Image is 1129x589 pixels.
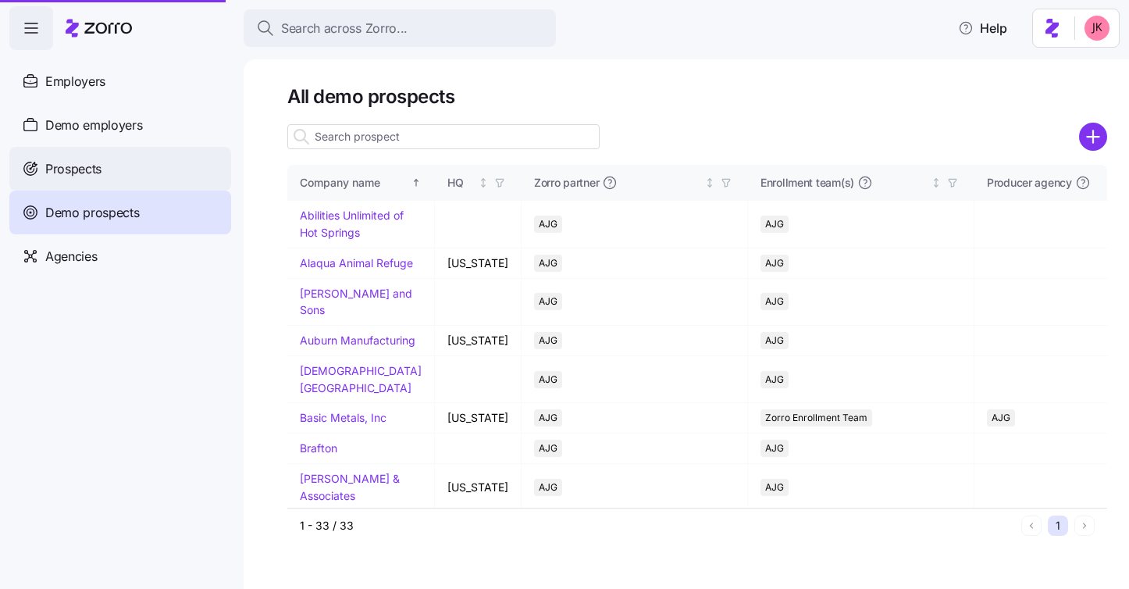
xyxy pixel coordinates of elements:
td: [US_STATE] [435,403,522,434]
span: Enrollment team(s) [760,175,854,191]
a: Employers [9,59,231,103]
svg: add icon [1079,123,1107,151]
span: Demo employers [45,116,143,135]
a: Demo prospects [9,191,231,234]
div: Sorted ascending [411,177,422,188]
span: Search across Zorro... [281,19,408,38]
span: Help [958,19,1007,37]
th: Enrollment team(s)Not sorted [748,165,974,201]
span: AJG [539,371,557,388]
span: AJG [539,479,557,496]
button: 1 [1048,516,1068,536]
span: AJG [765,371,784,388]
div: Company name [300,174,408,191]
a: Alaqua Animal Refuge [300,256,413,270]
a: Agencies [9,234,231,278]
span: AJG [992,409,1010,427]
button: Search across Zorro... [244,9,556,47]
span: AJG [765,479,784,496]
span: AJG [539,440,557,457]
div: HQ [447,174,475,191]
a: Basic Metals, Inc [300,411,386,424]
span: Producer agency [987,175,1072,191]
span: Prospects [45,159,102,179]
a: Abilities Unlimited of Hot Springs [300,209,404,239]
span: Employers [45,72,105,91]
span: AJG [765,440,784,457]
a: [PERSON_NAME] & Associates [300,472,400,502]
th: Company nameSorted ascending [287,165,435,201]
a: [DEMOGRAPHIC_DATA][GEOGRAPHIC_DATA] [300,364,422,394]
span: AJG [539,409,557,427]
th: Zorro partnerNot sorted [522,165,748,201]
a: [PERSON_NAME] and Sons [300,287,412,317]
a: Prospects [9,147,231,191]
span: AJG [765,255,784,272]
span: AJG [765,332,784,349]
th: HQNot sorted [435,165,522,201]
span: AJG [765,216,784,233]
a: Auburn Manufacturing [300,334,415,347]
img: 19f1c8dceb8a17c03adbc41d53a5807f [1084,16,1109,41]
a: Demo employers [9,103,231,147]
span: AJG [539,255,557,272]
span: AJG [539,293,557,310]
div: Not sorted [931,177,942,188]
span: Zorro Enrollment Team [765,409,867,427]
div: Not sorted [478,177,489,188]
button: Previous page [1021,516,1042,536]
td: [US_STATE] [435,464,522,511]
td: [US_STATE] [435,326,522,356]
input: Search prospect [287,124,600,149]
div: Not sorted [704,177,715,188]
span: AJG [765,293,784,310]
span: AJG [539,332,557,349]
span: Demo prospects [45,203,140,223]
span: Agencies [45,247,97,266]
button: Help [946,12,1020,44]
td: [US_STATE] [435,248,522,279]
h1: All demo prospects [287,84,1107,109]
span: AJG [539,216,557,233]
a: Brafton [300,441,337,455]
button: Next page [1074,516,1095,536]
div: 1 - 33 / 33 [300,518,1015,534]
span: Zorro partner [534,175,599,191]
